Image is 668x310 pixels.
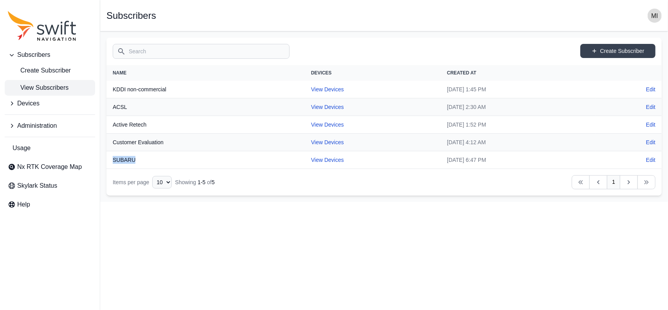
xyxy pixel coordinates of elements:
[5,197,95,212] a: Help
[441,116,596,134] td: [DATE] 1:52 PM
[17,50,50,60] span: Subscribers
[311,104,344,110] a: View Devices
[5,159,95,175] a: Nx RTK Coverage Map
[17,181,57,190] span: Skylark Status
[441,81,596,98] td: [DATE] 1:45 PM
[13,143,31,153] span: Usage
[106,151,305,169] th: SUBARU
[311,86,344,92] a: View Devices
[5,47,95,63] button: Subscribers
[106,116,305,134] th: Active Retech
[17,99,40,108] span: Devices
[5,178,95,194] a: Skylark Status
[648,9,662,23] img: user photo
[646,103,655,111] a: Edit
[106,65,305,81] th: Name
[113,179,149,185] span: Items per page
[106,11,156,20] h1: Subscribers
[311,157,344,163] a: View Devices
[106,169,662,196] nav: Table navigation
[305,65,441,81] th: Devices
[311,139,344,145] a: View Devices
[17,121,57,131] span: Administration
[106,134,305,151] th: Customer Evaluation
[8,66,71,75] span: Create Subscriber
[441,151,596,169] td: [DATE] 6:47 PM
[441,98,596,116] td: [DATE] 2:30 AM
[646,121,655,129] a: Edit
[175,178,214,186] div: Showing of
[311,121,344,128] a: View Devices
[106,98,305,116] th: ACSL
[580,44,655,58] a: Create Subscriber
[106,81,305,98] th: KDDI non-commercial
[607,175,620,189] a: 1
[5,63,95,78] a: Create Subscriber
[212,179,215,185] span: 5
[5,140,95,156] a: Usage
[17,162,82,172] span: Nx RTK Coverage Map
[441,65,596,81] th: Created At
[5,80,95,96] a: View Subscribers
[8,83,68,92] span: View Subscribers
[646,85,655,93] a: Edit
[646,156,655,164] a: Edit
[17,200,30,209] span: Help
[152,176,172,189] select: Display Limit
[198,179,205,185] span: 1 - 5
[441,134,596,151] td: [DATE] 4:12 AM
[5,96,95,111] button: Devices
[646,138,655,146] a: Edit
[5,118,95,134] button: Administration
[113,44,290,59] input: Search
